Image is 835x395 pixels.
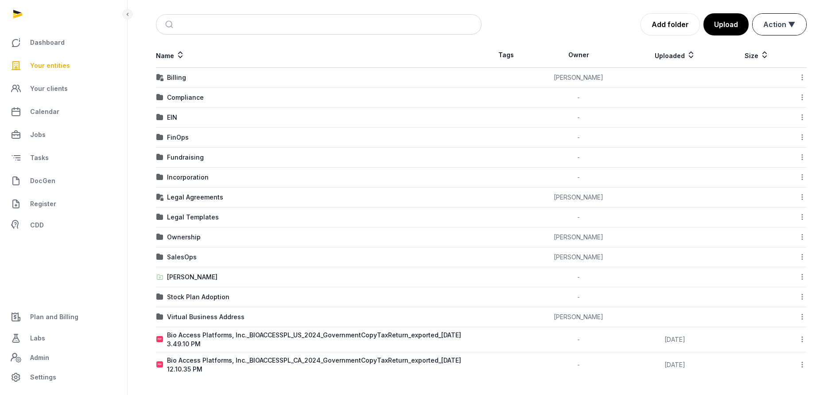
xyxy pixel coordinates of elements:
td: - [531,327,626,352]
div: Legal Agreements [167,193,223,202]
span: Admin [30,352,49,363]
span: Your clients [30,83,68,94]
td: - [531,128,626,148]
div: Billing [167,73,186,82]
a: CDD [7,216,120,234]
span: Calendar [30,106,59,117]
div: Virtual Business Address [167,313,245,321]
span: Plan and Billing [30,312,78,322]
img: pdf.svg [156,336,163,343]
a: Register [7,193,120,215]
a: DocGen [7,170,120,192]
a: Calendar [7,101,120,122]
img: pdf.svg [156,361,163,368]
div: Bio Access Platforms, Inc._BIOACCESSPL_US_2024_GovernmentCopyTaxReturn_exported_[DATE] 3.49.10 PM [167,331,481,348]
img: folder-locked-icon.svg [156,194,163,201]
a: Add folder [641,13,700,35]
span: [DATE] [664,336,685,343]
div: Incorporation [167,173,209,182]
th: Tags [482,43,531,68]
span: [DATE] [664,361,685,368]
img: folder-upload.svg [156,274,163,281]
div: SalesOps [167,253,197,262]
td: - [531,108,626,128]
a: Plan and Billing [7,306,120,328]
a: Tasks [7,147,120,168]
span: DocGen [30,176,55,186]
img: folder.svg [156,214,163,221]
td: - [531,88,626,108]
td: [PERSON_NAME] [531,68,626,88]
a: Jobs [7,124,120,145]
div: Fundraising [167,153,204,162]
td: [PERSON_NAME] [531,188,626,207]
button: Submit [160,15,181,34]
th: Uploaded [626,43,724,68]
img: folder.svg [156,154,163,161]
div: FinOps [167,133,189,142]
span: Dashboard [30,37,65,48]
img: folder.svg [156,94,163,101]
button: Upload [703,13,749,35]
span: Labs [30,333,45,344]
td: - [531,207,626,227]
span: CDD [30,220,44,231]
span: Register [30,199,56,209]
td: - [531,352,626,378]
img: folder.svg [156,134,163,141]
img: folder.svg [156,254,163,261]
td: - [531,267,626,287]
img: folder.svg [156,174,163,181]
td: [PERSON_NAME] [531,307,626,327]
a: Dashboard [7,32,120,53]
a: Labs [7,328,120,349]
div: Ownership [167,233,201,242]
div: [PERSON_NAME] [167,273,217,282]
div: Legal Templates [167,213,219,222]
a: Settings [7,367,120,388]
a: Your entities [7,55,120,76]
a: Admin [7,349,120,367]
img: folder.svg [156,293,163,301]
img: folder.svg [156,234,163,241]
img: folder.svg [156,313,163,321]
div: Compliance [167,93,204,102]
span: Your entities [30,60,70,71]
td: - [531,287,626,307]
div: Bio Access Platforms, Inc._BIOACCESSPL_CA_2024_GovernmentCopyTaxReturn_exported_[DATE] 12.10.35 PM [167,356,481,374]
a: Your clients [7,78,120,99]
div: EIN [167,113,177,122]
span: Tasks [30,153,49,163]
td: [PERSON_NAME] [531,247,626,267]
th: Size [724,43,790,68]
span: Jobs [30,129,46,140]
img: folder-locked-icon.svg [156,74,163,81]
td: [PERSON_NAME] [531,227,626,247]
span: Settings [30,372,56,383]
div: Stock Plan Adoption [167,293,229,301]
td: - [531,168,626,188]
th: Name [156,43,482,68]
th: Owner [531,43,626,68]
td: - [531,148,626,168]
button: Action ▼ [753,14,806,35]
img: folder.svg [156,114,163,121]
